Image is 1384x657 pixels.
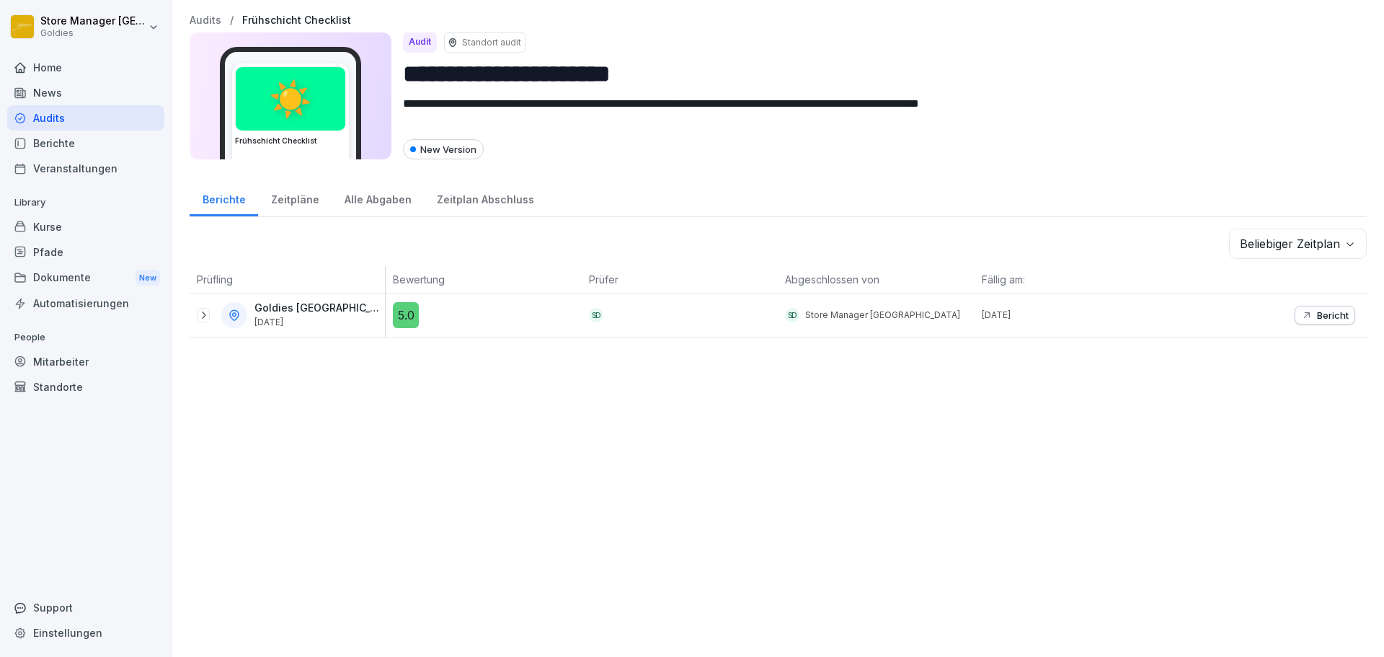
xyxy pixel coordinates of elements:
a: Frühschicht Checklist [242,14,351,27]
p: [DATE] [254,317,382,327]
a: Veranstaltungen [7,156,164,181]
div: 5.0 [393,302,419,328]
a: Einstellungen [7,620,164,645]
a: Zeitpläne [258,180,332,216]
button: Bericht [1295,306,1355,325]
a: Audits [7,105,164,131]
div: New Version [403,139,484,159]
div: New [136,270,160,286]
a: Berichte [190,180,258,216]
p: Store Manager [GEOGRAPHIC_DATA] [40,15,146,27]
p: Goldies [40,28,146,38]
p: Bewertung [393,272,575,287]
p: Standort audit [462,36,521,49]
div: Dokumente [7,265,164,291]
a: Berichte [7,131,164,156]
p: Abgeschlossen von [785,272,967,287]
div: SD [589,308,603,322]
p: Goldies [GEOGRAPHIC_DATA] [254,302,382,314]
a: Automatisierungen [7,291,164,316]
div: Support [7,595,164,620]
th: Prüfer [582,266,778,294]
h3: Frühschicht Checklist [235,136,346,146]
th: Fällig am: [975,266,1171,294]
p: Prüfling [197,272,378,287]
a: Zeitplan Abschluss [424,180,546,216]
a: Pfade [7,239,164,265]
div: Audit [403,32,437,53]
a: News [7,80,164,105]
p: Bericht [1317,309,1349,321]
a: Mitarbeiter [7,349,164,374]
p: / [230,14,234,27]
a: Alle Abgaben [332,180,424,216]
p: People [7,326,164,349]
a: DokumenteNew [7,265,164,291]
a: Audits [190,14,221,27]
div: SD [785,308,799,322]
p: Library [7,191,164,214]
a: Home [7,55,164,80]
p: Store Manager [GEOGRAPHIC_DATA] [805,309,960,322]
div: ☀️ [236,67,345,131]
p: [DATE] [982,309,1171,322]
a: Kurse [7,214,164,239]
a: Standorte [7,374,164,400]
